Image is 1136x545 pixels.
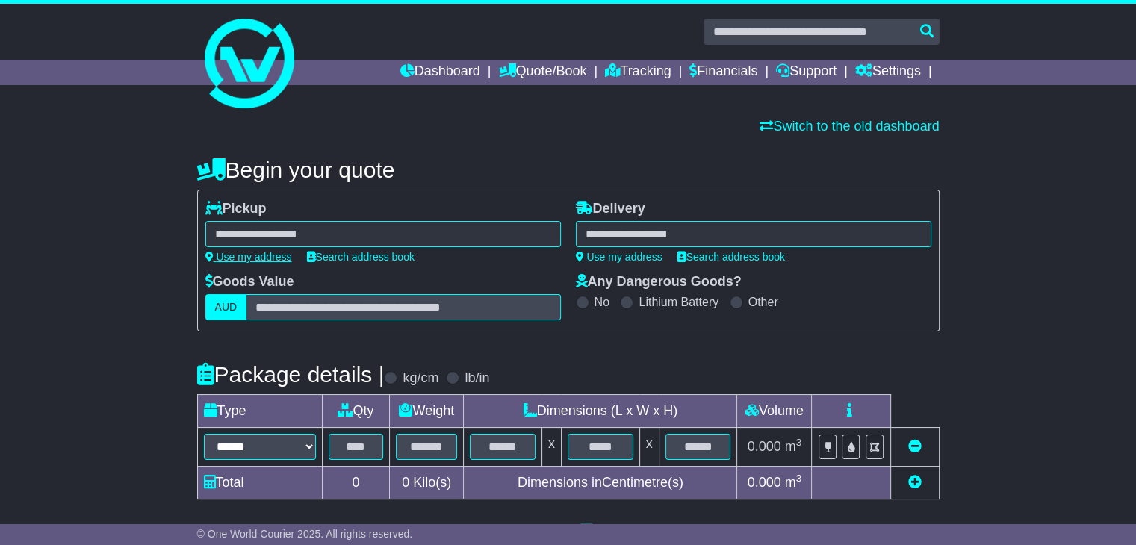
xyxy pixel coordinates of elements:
label: Pickup [205,201,267,217]
sup: 3 [796,437,802,448]
span: © One World Courier 2025. All rights reserved. [197,528,413,540]
span: 0 [402,475,409,490]
td: 0 [322,467,390,499]
label: No [595,295,609,309]
a: Remove this item [908,439,922,454]
a: Financials [689,60,757,85]
label: kg/cm [403,370,438,387]
span: m [785,475,802,490]
a: Search address book [677,251,785,263]
td: Type [197,395,322,428]
span: m [785,439,802,454]
td: x [639,428,659,467]
a: Quote/Book [498,60,586,85]
a: Support [776,60,837,85]
span: 0.000 [748,475,781,490]
td: Dimensions (L x W x H) [464,395,737,428]
a: Switch to the old dashboard [760,119,939,134]
td: Dimensions in Centimetre(s) [464,467,737,499]
a: Use my address [576,251,662,263]
label: lb/in [465,370,489,387]
a: Search address book [307,251,415,263]
label: Goods Value [205,274,294,290]
sup: 3 [796,473,802,484]
a: Add new item [908,475,922,490]
td: Qty [322,395,390,428]
a: Settings [855,60,921,85]
a: Dashboard [400,60,480,85]
a: Use my address [205,251,292,263]
td: x [541,428,561,467]
label: Other [748,295,778,309]
label: Lithium Battery [639,295,718,309]
label: Any Dangerous Goods? [576,274,742,290]
td: Kilo(s) [390,467,464,499]
span: 0.000 [748,439,781,454]
h4: Package details | [197,362,385,387]
td: Weight [390,395,464,428]
td: Volume [737,395,812,428]
label: Delivery [576,201,645,217]
td: Total [197,467,322,499]
a: Tracking [605,60,671,85]
h4: Begin your quote [197,158,940,182]
label: AUD [205,294,247,320]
